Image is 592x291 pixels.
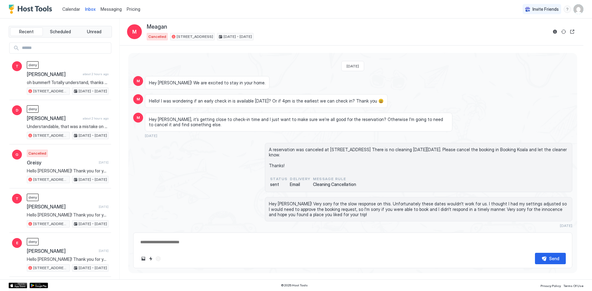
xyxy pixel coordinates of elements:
[16,107,18,113] span: D
[27,204,96,210] span: [PERSON_NAME]
[541,284,561,288] span: Privacy Policy
[19,43,111,53] input: Input Field
[535,253,566,264] button: Send
[33,177,68,182] span: [STREET_ADDRESS]
[28,106,37,112] span: deny
[30,283,48,288] a: Google Play Store
[19,29,34,34] span: Recent
[573,4,583,14] div: User profile
[87,29,101,34] span: Unread
[99,249,109,253] span: [DATE]
[9,5,55,14] a: Host Tools Logo
[290,176,310,182] span: Delivery
[140,255,147,262] button: Upload image
[270,176,287,182] span: status
[347,64,359,68] span: [DATE]
[569,28,576,35] button: Open reservation
[551,28,559,35] button: Reservation information
[16,63,18,69] span: T
[564,6,571,13] div: menu
[83,116,109,120] span: about 2 hours ago
[560,223,572,228] span: [DATE]
[137,96,140,102] span: M
[149,117,448,127] span: Hey [PERSON_NAME], it’s getting close to check-in time and I just want to make sure we’re all goo...
[147,23,167,30] span: Meagan
[33,265,68,271] span: [STREET_ADDRESS]
[148,34,166,39] span: Cancelled
[541,282,561,289] a: Privacy Policy
[79,177,107,182] span: [DATE] - [DATE]
[549,255,559,262] div: Send
[27,71,80,77] span: [PERSON_NAME]
[149,80,265,86] span: Hey [PERSON_NAME]! We are excited to stay in your home.
[10,27,43,36] button: Recent
[27,212,109,218] span: Hello [PERSON_NAME]! Thank you for your interest in our home, but unfortunately we have a few mai...
[62,6,80,12] a: Calendar
[532,6,559,12] span: Invite Friends
[27,115,80,121] span: [PERSON_NAME]
[9,26,112,38] div: tab-group
[16,196,18,201] span: T
[79,265,107,271] span: [DATE] - [DATE]
[27,168,109,174] span: Hello [PERSON_NAME]! Thank you for your interest in our home, but unfortunately we have a few mai...
[137,115,140,120] span: M
[27,257,109,262] span: Hello [PERSON_NAME]! Thank you for your interest in our home, but unfortunately we have a few mai...
[270,182,287,187] span: sent
[99,160,109,164] span: [DATE]
[224,34,252,39] span: [DATE] - [DATE]
[560,28,567,35] button: Sync reservation
[44,27,77,36] button: Scheduled
[28,239,37,245] span: deny
[313,176,356,182] span: Message Rule
[145,133,157,138] span: [DATE]
[33,133,68,138] span: [STREET_ADDRESS]
[269,147,568,168] span: A reservation was canceled at [STREET_ADDRESS] There is no cleaning [DATE][DATE]. Please cancel t...
[101,6,122,12] a: Messaging
[177,34,213,39] span: [STREET_ADDRESS]
[313,182,356,187] span: Cleaning Cancellation
[269,201,568,217] span: Hey [PERSON_NAME]! Very sorry for the slow response on this. Unfortunately these dates wouldn't w...
[27,80,109,85] span: oh bummer!! Totally understand, thanks for letting me know.
[78,27,110,36] button: Unread
[33,221,68,227] span: [STREET_ADDRESS]
[28,62,37,68] span: deny
[83,72,109,76] span: about 2 hours ago
[563,282,583,289] a: Terms Of Use
[147,255,154,262] button: Quick reply
[27,160,96,166] span: Greisy
[149,98,384,104] span: Hello! I was wondering if an early check in is available [DATE]? Or if 4pm is the earliest we can...
[27,124,109,129] span: Understandable, that was a mistake on our part! Sorry for the inconvenience.
[79,88,107,94] span: [DATE] - [DATE]
[27,248,96,254] span: [PERSON_NAME]
[127,6,140,12] span: Pricing
[132,28,137,35] span: M
[33,88,68,94] span: [STREET_ADDRESS]
[99,205,109,209] span: [DATE]
[50,29,71,34] span: Scheduled
[15,152,18,157] span: G
[28,151,46,156] span: Cancelled
[290,182,310,187] span: Email
[79,221,107,227] span: [DATE] - [DATE]
[28,195,37,200] span: deny
[85,6,96,12] a: Inbox
[16,240,18,246] span: E
[79,133,107,138] span: [DATE] - [DATE]
[137,78,140,84] span: M
[9,283,27,288] a: App Store
[281,283,308,287] span: © 2025 Host Tools
[563,284,583,288] span: Terms Of Use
